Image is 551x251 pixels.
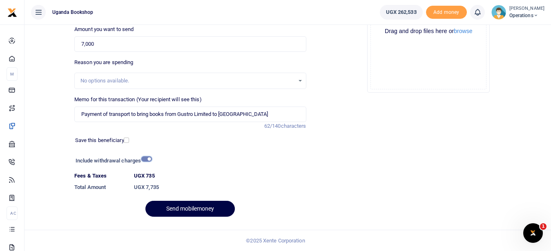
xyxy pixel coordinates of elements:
li: M [7,67,18,81]
div: Drag and drop files here or [371,27,486,35]
a: UGX 262,533 [380,5,423,20]
button: Send mobilemoney [145,201,235,217]
span: characters [281,123,306,129]
div: No options available. [80,77,294,85]
input: UGX [74,36,306,52]
dt: Fees & Taxes [71,172,131,180]
a: Add money [426,9,467,15]
span: Operations [509,12,544,19]
span: Add money [426,6,467,19]
h6: Total Amount [74,184,127,191]
button: browse [454,28,472,34]
span: 1 [540,223,547,230]
label: Reason you are spending [74,58,133,67]
iframe: Intercom live chat [523,223,543,243]
h6: UGX 7,735 [134,184,306,191]
li: Toup your wallet [426,6,467,19]
small: [PERSON_NAME] [509,5,544,12]
label: Save this beneficiary [75,136,124,144]
img: profile-user [491,5,506,20]
li: Ac [7,207,18,220]
span: Uganda bookshop [49,9,97,16]
a: logo-small logo-large logo-large [7,9,17,15]
span: UGX 262,533 [386,8,417,16]
label: Memo for this transaction (Your recipient will see this) [74,96,202,104]
label: UGX 735 [134,172,155,180]
h6: Include withdrawal charges [76,158,148,164]
label: Amount you want to send [74,25,134,33]
img: logo-small [7,8,17,18]
input: Enter extra information [74,107,306,122]
span: 62/140 [264,123,281,129]
a: profile-user [PERSON_NAME] Operations [491,5,544,20]
li: Wallet ballance [377,5,426,20]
